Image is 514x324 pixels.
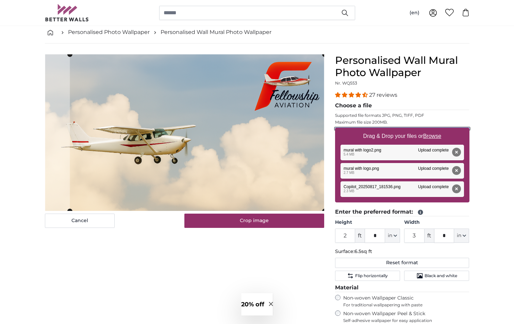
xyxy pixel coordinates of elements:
button: Flip horizontally [335,271,400,281]
span: Flip horizontally [355,273,388,278]
button: in [385,229,400,243]
span: 6.5sq ft [354,248,372,254]
span: 4.41 stars [335,92,369,98]
nav: breadcrumbs [45,21,469,43]
p: Maximum file size 200MB. [335,120,469,125]
span: Black and white [425,273,457,278]
p: Surface: [335,248,469,255]
a: Personalised Wall Mural Photo Wallpaper [161,28,271,36]
button: Cancel [45,214,115,228]
button: (en) [404,7,425,19]
label: Height [335,219,400,226]
span: Nr. WQ553 [335,80,357,86]
label: Width [404,219,469,226]
button: in [454,229,469,243]
p: Supported file formats JPG, PNG, TIFF, PDF [335,113,469,118]
h1: Personalised Wall Mural Photo Wallpaper [335,54,469,79]
legend: Enter the preferred format: [335,208,469,216]
span: ft [355,229,365,243]
img: Betterwalls [45,4,89,21]
span: Self-adhesive wallpaper for easy application [343,318,469,323]
a: Personalised Photo Wallpaper [68,28,150,36]
span: in [457,232,461,239]
button: Crop image [184,214,324,228]
span: in [388,232,392,239]
label: Non-woven Wallpaper Classic [343,295,469,308]
u: Browse [423,133,441,139]
legend: Material [335,284,469,292]
label: Drag & Drop your files or [360,129,444,143]
span: For traditional wallpapering with paste [343,302,469,308]
button: Reset format [335,258,469,268]
span: ft [425,229,434,243]
legend: Choose a file [335,102,469,110]
label: Non-woven Wallpaper Peel & Stick [343,310,469,323]
span: 27 reviews [369,92,397,98]
button: Black and white [404,271,469,281]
